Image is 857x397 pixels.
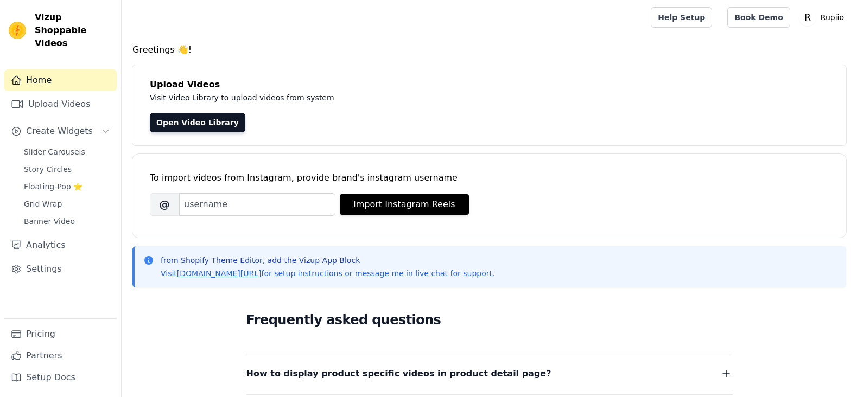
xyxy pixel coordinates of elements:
a: [DOMAIN_NAME][URL] [177,269,262,278]
span: Create Widgets [26,125,93,138]
p: Visit for setup instructions or message me in live chat for support. [161,268,494,279]
span: Floating-Pop ⭐ [24,181,82,192]
a: Home [4,69,117,91]
span: Banner Video [24,216,75,227]
text: R [804,12,811,23]
a: Upload Videos [4,93,117,115]
span: Slider Carousels [24,146,85,157]
span: Grid Wrap [24,198,62,209]
a: Story Circles [17,162,117,177]
a: Help Setup [651,7,712,28]
button: Import Instagram Reels [340,194,469,215]
p: Rupiio [816,8,848,27]
p: from Shopify Theme Editor, add the Vizup App Block [161,255,494,266]
a: Grid Wrap [17,196,117,212]
a: Floating-Pop ⭐ [17,179,117,194]
a: Analytics [4,234,117,256]
a: Book Demo [727,7,790,28]
span: Vizup Shoppable Videos [35,11,112,50]
span: @ [150,193,179,216]
h4: Upload Videos [150,78,829,91]
h2: Frequently asked questions [246,309,733,331]
a: Setup Docs [4,367,117,388]
span: Story Circles [24,164,72,175]
span: How to display product specific videos in product detail page? [246,366,551,381]
h4: Greetings 👋! [132,43,846,56]
button: R Rupiio [799,8,848,27]
p: Visit Video Library to upload videos from system [150,91,636,104]
div: To import videos from Instagram, provide brand's instagram username [150,171,829,184]
input: username [179,193,335,216]
button: Create Widgets [4,120,117,142]
a: Pricing [4,323,117,345]
a: Slider Carousels [17,144,117,159]
a: Open Video Library [150,113,245,132]
a: Settings [4,258,117,280]
img: Vizup [9,22,26,39]
button: How to display product specific videos in product detail page? [246,366,733,381]
a: Banner Video [17,214,117,229]
a: Partners [4,345,117,367]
